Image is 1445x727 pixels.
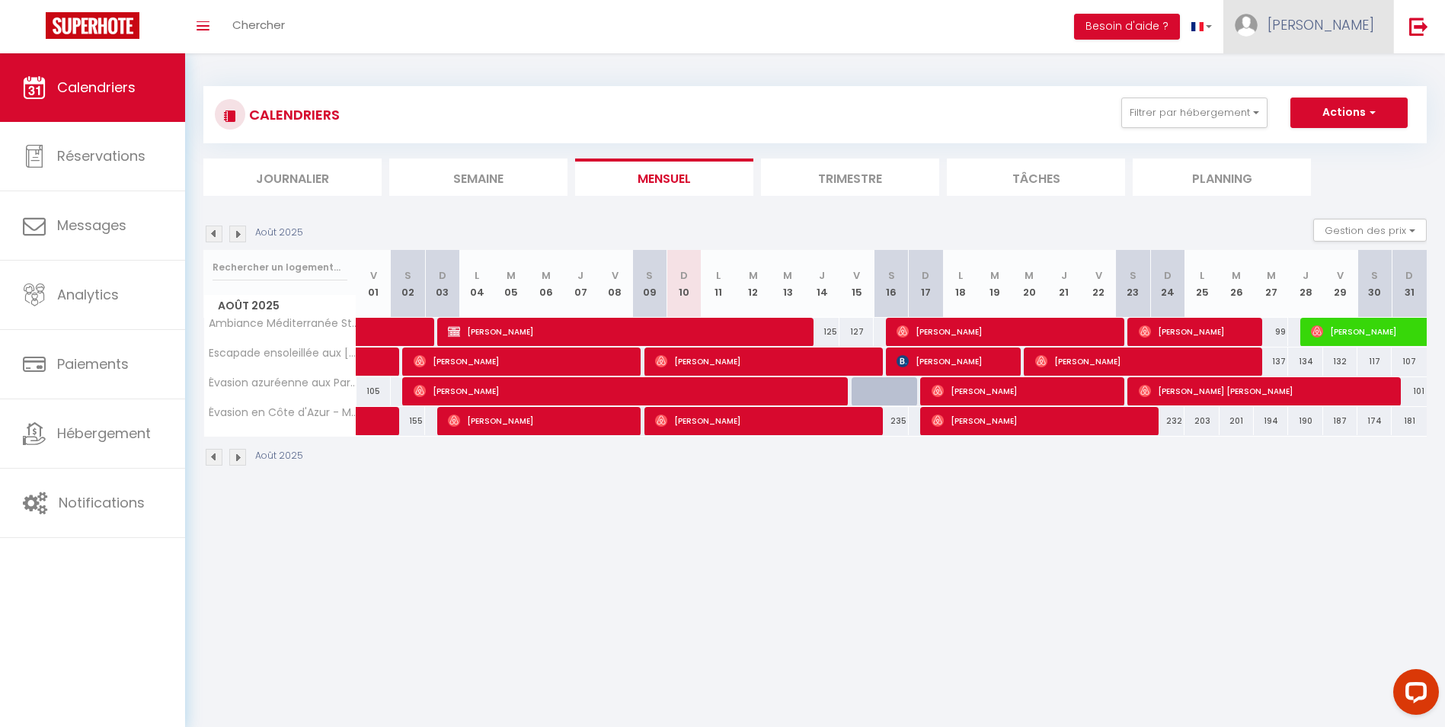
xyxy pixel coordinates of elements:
[507,268,516,283] abbr: M
[1288,407,1322,435] div: 190
[977,250,1012,318] th: 19
[990,268,999,283] abbr: M
[448,406,631,435] span: [PERSON_NAME]
[542,268,551,283] abbr: M
[1235,14,1258,37] img: ...
[1012,250,1047,318] th: 20
[1254,250,1288,318] th: 27
[932,376,1114,405] span: [PERSON_NAME]
[575,159,753,196] li: Mensuel
[805,250,839,318] th: 14
[1254,318,1288,346] div: 99
[1220,250,1254,318] th: 26
[57,424,151,443] span: Hébergement
[232,17,285,33] span: Chercher
[1267,268,1276,283] abbr: M
[888,268,895,283] abbr: S
[414,347,631,376] span: [PERSON_NAME]
[1381,663,1445,727] iframe: LiveChat chat widget
[494,250,529,318] th: 05
[1164,268,1172,283] abbr: D
[805,318,839,346] div: 125
[783,268,792,283] abbr: M
[958,268,963,283] abbr: L
[1025,268,1034,283] abbr: M
[655,406,872,435] span: [PERSON_NAME]
[1081,250,1115,318] th: 22
[1035,347,1252,376] span: [PERSON_NAME]
[853,268,860,283] abbr: V
[1405,268,1413,283] abbr: D
[206,377,359,389] span: Évasion azuréenne aux Parcs de Grimaud
[459,250,494,318] th: 04
[1357,407,1392,435] div: 174
[391,250,425,318] th: 02
[356,377,391,405] div: 105
[439,268,446,283] abbr: D
[1371,268,1378,283] abbr: S
[646,268,653,283] abbr: S
[414,376,836,405] span: [PERSON_NAME]
[1323,250,1357,318] th: 29
[1116,250,1150,318] th: 23
[206,347,359,359] span: Escapade ensoleillée aux [GEOGRAPHIC_DATA][PERSON_NAME]
[1337,268,1344,283] abbr: V
[1392,407,1427,435] div: 181
[736,250,770,318] th: 12
[1323,347,1357,376] div: 132
[1184,250,1219,318] th: 25
[1288,250,1322,318] th: 28
[839,318,874,346] div: 127
[204,295,356,317] span: Août 2025
[59,493,145,512] span: Notifications
[1323,407,1357,435] div: 187
[1268,15,1374,34] span: [PERSON_NAME]
[943,250,977,318] th: 18
[245,98,340,132] h3: CALENDRIERS
[947,159,1125,196] li: Tâches
[1121,98,1268,128] button: Filtrer par hébergement
[370,268,377,283] abbr: V
[57,285,119,304] span: Analytics
[563,250,597,318] th: 07
[1254,407,1288,435] div: 194
[680,268,688,283] abbr: D
[1409,17,1428,36] img: logout
[356,250,391,318] th: 01
[475,268,479,283] abbr: L
[702,250,736,318] th: 11
[761,159,939,196] li: Trimestre
[839,250,874,318] th: 15
[770,250,804,318] th: 13
[932,406,1149,435] span: [PERSON_NAME]
[1392,250,1427,318] th: 31
[1200,268,1204,283] abbr: L
[749,268,758,283] abbr: M
[897,347,1011,376] span: [PERSON_NAME]
[897,317,1114,346] span: [PERSON_NAME]
[1095,268,1102,283] abbr: V
[667,250,701,318] th: 10
[389,159,567,196] li: Semaine
[213,254,347,281] input: Rechercher un logement...
[1303,268,1309,283] abbr: J
[529,250,563,318] th: 06
[1232,268,1241,283] abbr: M
[922,268,929,283] abbr: D
[1150,250,1184,318] th: 24
[612,268,619,283] abbr: V
[1220,407,1254,435] div: 201
[57,146,145,165] span: Réservations
[57,78,136,97] span: Calendriers
[57,354,129,373] span: Paiements
[655,347,872,376] span: [PERSON_NAME]
[57,216,126,235] span: Messages
[206,407,359,418] span: Évasion en Côte d'Azur - Mazet Cosy - Restanques
[1139,376,1390,405] span: [PERSON_NAME] [PERSON_NAME]
[404,268,411,283] abbr: S
[874,250,908,318] th: 16
[1184,407,1219,435] div: 203
[1061,268,1067,283] abbr: J
[1288,347,1322,376] div: 134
